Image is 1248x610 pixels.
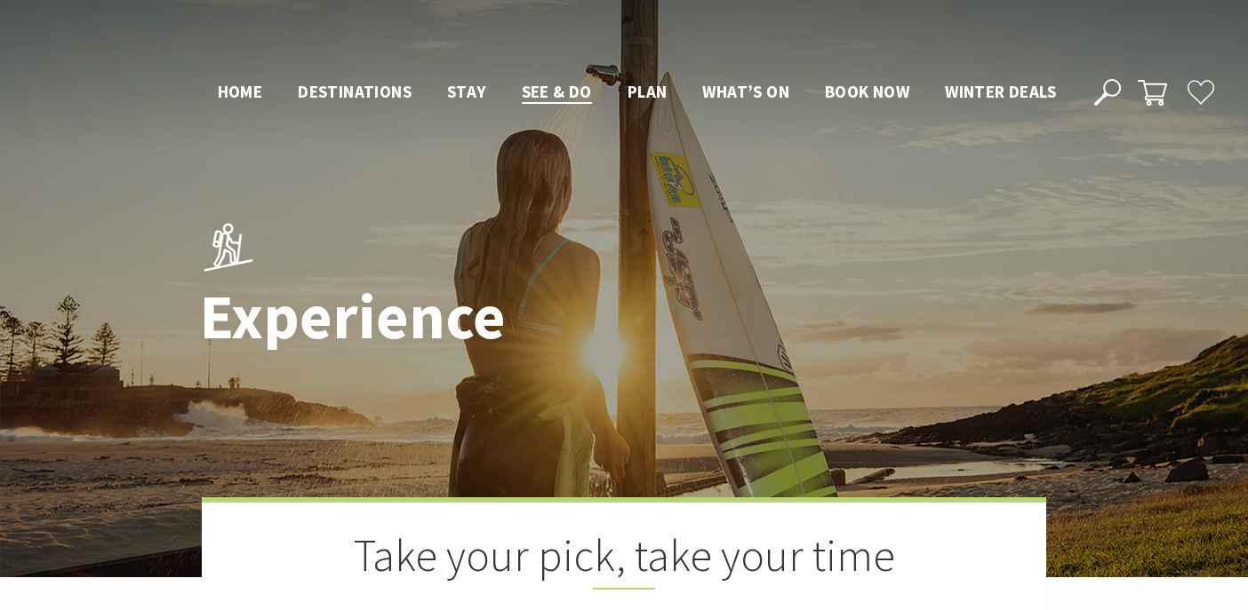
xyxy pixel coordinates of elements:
span: Book now [825,81,909,102]
span: Winter Deals [945,81,1056,102]
span: See & Do [522,81,592,102]
span: Destinations [298,81,412,102]
span: Home [218,81,263,102]
span: What’s On [702,81,789,102]
h2: Take your pick, take your time [291,529,957,590]
nav: Main Menu [200,78,1074,107]
span: Stay [447,81,486,102]
span: Plan [628,81,668,102]
h1: Experience [200,283,702,352]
